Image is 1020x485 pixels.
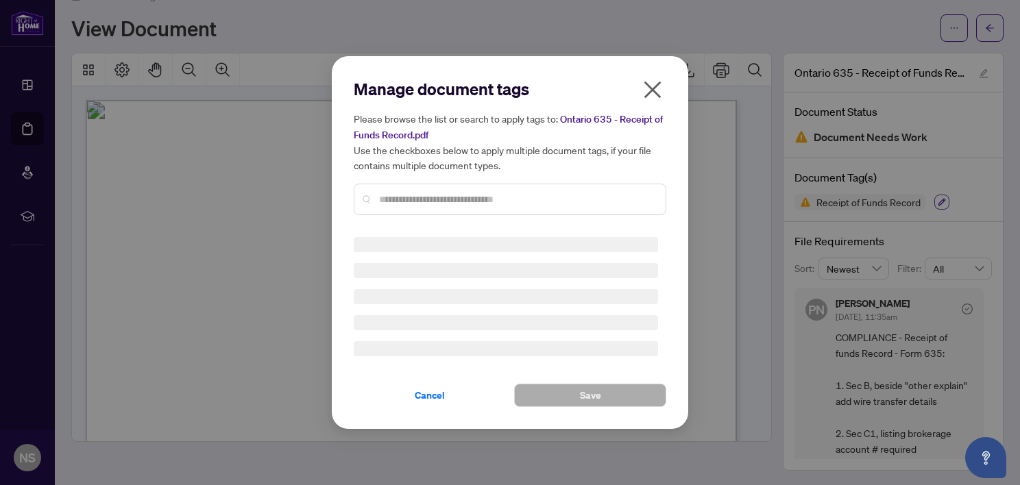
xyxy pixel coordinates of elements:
[354,384,506,407] button: Cancel
[354,78,666,100] h2: Manage document tags
[642,79,664,101] span: close
[514,384,666,407] button: Save
[415,384,445,406] span: Cancel
[965,437,1006,478] button: Open asap
[354,111,666,173] h5: Please browse the list or search to apply tags to: Use the checkboxes below to apply multiple doc...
